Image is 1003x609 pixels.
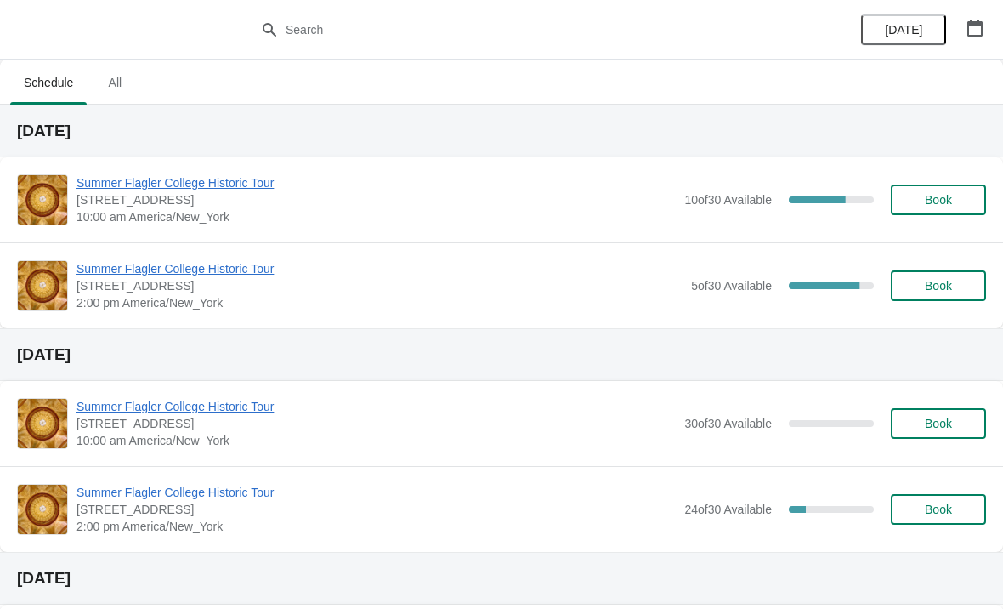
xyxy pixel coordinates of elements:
[76,294,683,311] span: 2:00 pm America/New_York
[891,494,986,525] button: Book
[891,270,986,301] button: Book
[76,174,676,191] span: Summer Flagler College Historic Tour
[891,185,986,215] button: Book
[925,279,952,293] span: Book
[93,67,136,98] span: All
[76,415,676,432] span: [STREET_ADDRESS]
[861,14,946,45] button: [DATE]
[18,175,67,225] img: Summer Flagler College Historic Tour | 74 King Street, St. Augustine, FL, USA | 10:00 am America/...
[76,191,676,208] span: [STREET_ADDRESS]
[76,208,676,225] span: 10:00 am America/New_York
[18,485,67,534] img: Summer Flagler College Historic Tour | 74 King Street, St. Augustine, FL, USA | 2:00 pm America/N...
[76,260,683,277] span: Summer Flagler College Historic Tour
[691,279,772,293] span: 5 of 30 Available
[17,122,986,139] h2: [DATE]
[76,398,676,415] span: Summer Flagler College Historic Tour
[76,484,676,501] span: Summer Flagler College Historic Tour
[885,23,922,37] span: [DATE]
[17,346,986,363] h2: [DATE]
[17,570,986,587] h2: [DATE]
[18,261,67,310] img: Summer Flagler College Historic Tour | 74 King Street, St. Augustine, FL, USA | 2:00 pm America/N...
[891,408,986,439] button: Book
[76,501,676,518] span: [STREET_ADDRESS]
[76,432,676,449] span: 10:00 am America/New_York
[684,417,772,430] span: 30 of 30 Available
[925,417,952,430] span: Book
[76,277,683,294] span: [STREET_ADDRESS]
[76,518,676,535] span: 2:00 pm America/New_York
[18,399,67,448] img: Summer Flagler College Historic Tour | 74 King Street, St. Augustine, FL, USA | 10:00 am America/...
[684,193,772,207] span: 10 of 30 Available
[10,67,87,98] span: Schedule
[925,193,952,207] span: Book
[925,503,952,516] span: Book
[684,503,772,516] span: 24 of 30 Available
[285,14,752,45] input: Search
